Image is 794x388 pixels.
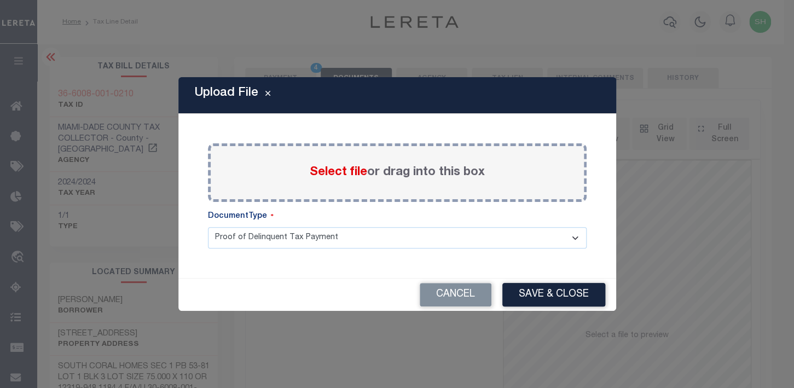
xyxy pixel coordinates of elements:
[310,166,367,178] span: Select file
[420,283,491,306] button: Cancel
[310,164,485,182] label: or drag into this box
[208,211,274,223] label: DocumentType
[195,86,258,100] h5: Upload File
[502,283,605,306] button: Save & Close
[258,89,277,102] button: Close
